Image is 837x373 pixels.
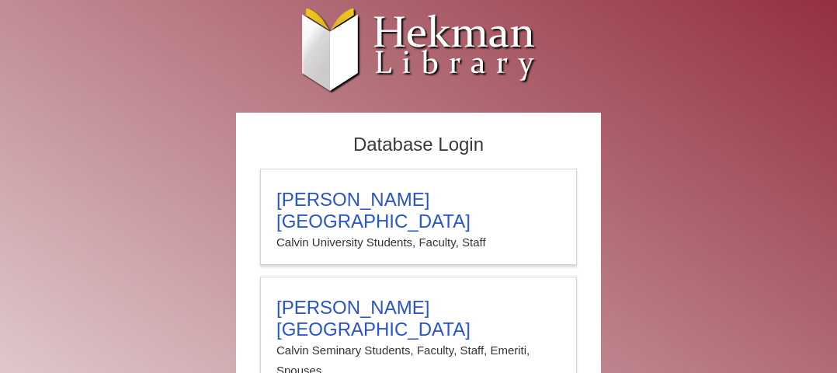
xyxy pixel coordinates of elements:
a: [PERSON_NAME][GEOGRAPHIC_DATA]Calvin University Students, Faculty, Staff [260,169,577,265]
h2: Database Login [252,129,585,161]
h3: [PERSON_NAME][GEOGRAPHIC_DATA] [276,189,561,232]
p: Calvin University Students, Faculty, Staff [276,232,561,253]
h3: [PERSON_NAME][GEOGRAPHIC_DATA] [276,297,561,340]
